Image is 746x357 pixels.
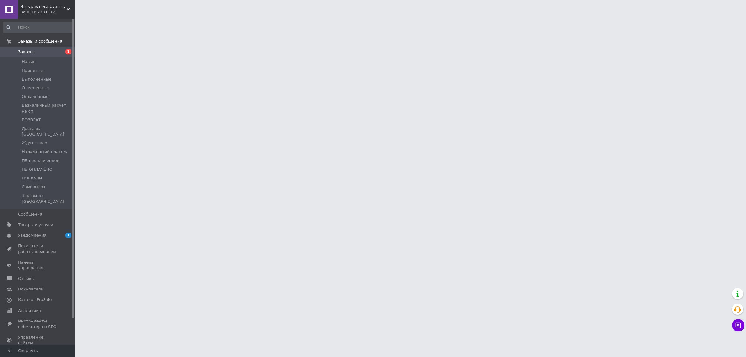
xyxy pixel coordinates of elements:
[18,276,35,281] span: Отзывы
[22,175,42,181] span: ПОЕХАЛИ
[18,318,58,330] span: Инструменты вебмастера и SEO
[18,260,58,271] span: Панель управления
[22,149,67,155] span: Наложенный платеж
[18,297,52,303] span: Каталог ProSale
[732,319,744,331] button: Чат с покупателем
[20,4,67,9] span: Интернет-магазин "Kaap" профессиональной посуды
[18,335,58,346] span: Управление сайтом
[18,233,46,238] span: Уведомления
[20,9,75,15] div: Ваш ID: 2731112
[22,59,35,64] span: Новые
[22,167,53,172] span: ПБ ОПЛАЧЕНО
[18,222,53,228] span: Товары и услуги
[18,39,62,44] span: Заказы и сообщения
[18,308,41,313] span: Аналитика
[3,22,73,33] input: Поиск
[22,126,72,137] span: Доставка [GEOGRAPHIC_DATA]
[22,76,52,82] span: Выполненные
[22,140,47,146] span: Ждут товар
[22,117,41,123] span: ВОЗВРАТ
[22,85,49,91] span: Отмененные
[22,184,45,190] span: Самовывоз
[18,243,58,254] span: Показатели работы компании
[22,158,59,164] span: ПБ неоплаченное
[22,193,72,204] span: Заказы из [GEOGRAPHIC_DATA]
[18,286,44,292] span: Покупатели
[65,233,71,238] span: 1
[22,68,43,73] span: Принятые
[65,49,71,54] span: 1
[22,94,48,100] span: Оплаченные
[18,211,42,217] span: Сообщения
[18,49,33,55] span: Заказы
[22,103,72,114] span: Безналичный расчет не оп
